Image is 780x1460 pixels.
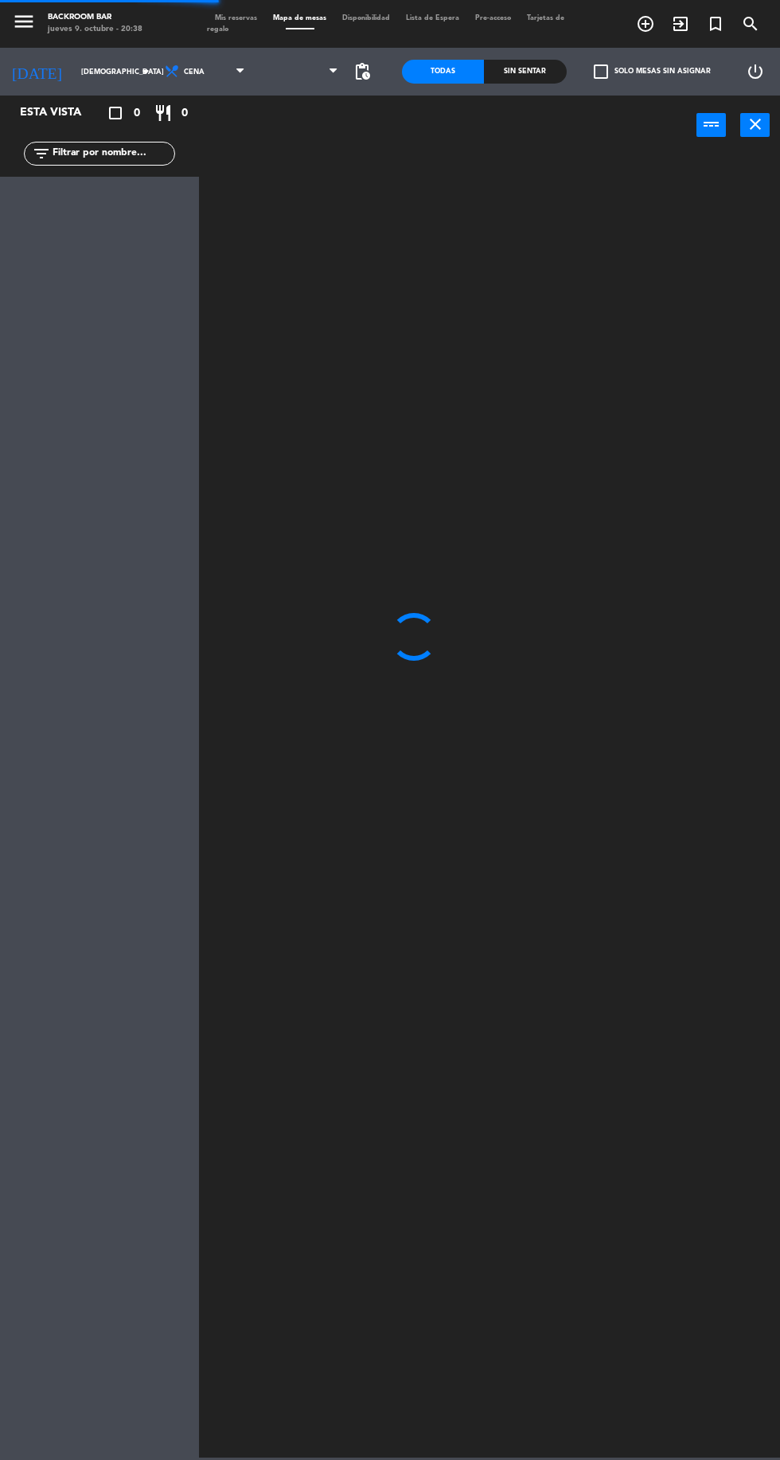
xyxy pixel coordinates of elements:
div: Esta vista [8,103,115,123]
i: arrow_drop_down [136,62,155,81]
i: filter_list [32,144,51,163]
span: 0 [134,104,140,123]
div: Sin sentar [484,60,566,84]
button: menu [12,10,36,37]
button: close [740,113,770,137]
span: Mapa de mesas [265,14,334,21]
span: Disponibilidad [334,14,398,21]
span: Cena [184,68,205,76]
i: restaurant [154,103,173,123]
i: add_circle_outline [636,14,655,33]
i: close [746,115,765,134]
span: Lista de Espera [398,14,467,21]
i: turned_in_not [706,14,725,33]
span: check_box_outline_blank [594,64,608,79]
div: Todas [402,60,484,84]
label: Solo mesas sin asignar [594,64,711,79]
div: Backroom Bar [48,12,142,24]
button: power_input [696,113,726,137]
i: power_settings_new [746,62,765,81]
i: search [741,14,760,33]
input: Filtrar por nombre... [51,145,174,162]
span: Mis reservas [207,14,265,21]
span: pending_actions [353,62,372,81]
div: jueves 9. octubre - 20:38 [48,24,142,36]
i: crop_square [106,103,125,123]
span: Pre-acceso [467,14,519,21]
i: menu [12,10,36,33]
i: power_input [702,115,721,134]
i: exit_to_app [671,14,690,33]
span: 0 [181,104,188,123]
